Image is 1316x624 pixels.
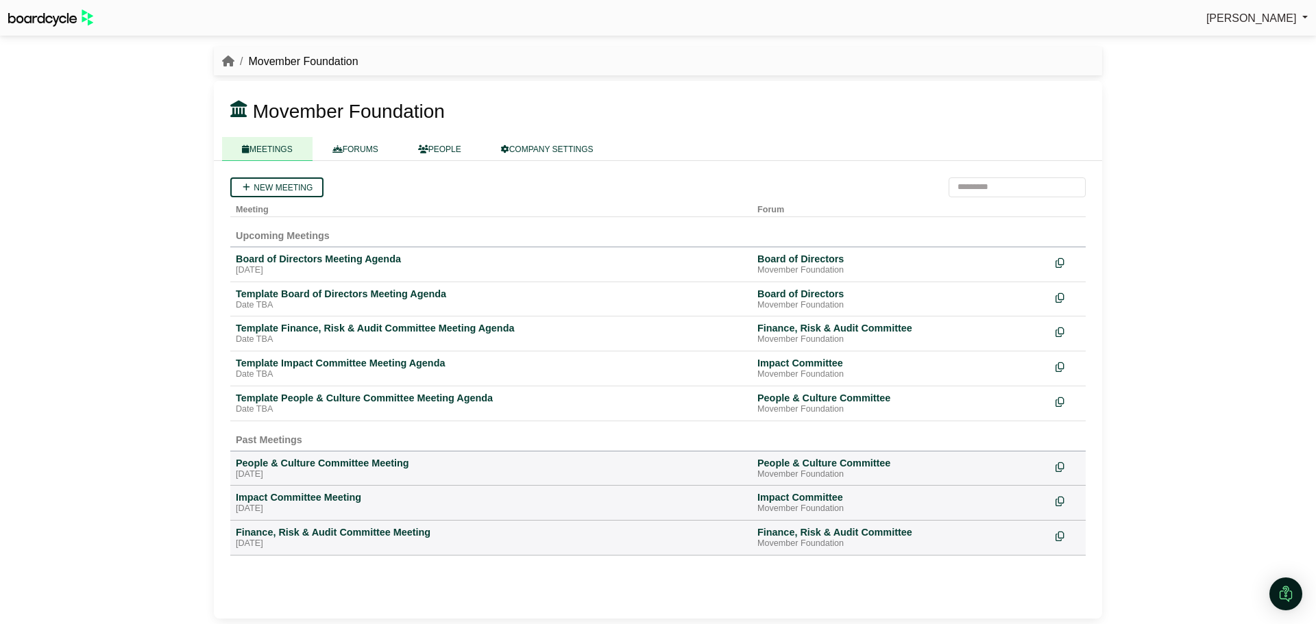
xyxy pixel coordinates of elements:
div: Template Finance, Risk & Audit Committee Meeting Agenda [236,322,746,334]
div: Date TBA [236,404,746,415]
div: Template People & Culture Committee Meeting Agenda [236,392,746,404]
a: [PERSON_NAME] [1206,10,1308,27]
a: Impact Committee Movember Foundation [757,491,1045,514]
a: Impact Committee Movember Foundation [757,357,1045,380]
div: Make a copy [1056,457,1080,475]
div: Movember Foundation [757,469,1045,480]
a: PEOPLE [398,137,481,161]
a: Finance, Risk & Audit Committee Movember Foundation [757,322,1045,345]
div: Make a copy [1056,392,1080,410]
div: Movember Foundation [757,265,1045,276]
a: Impact Committee Meeting [DATE] [236,491,746,514]
a: Board of Directors Movember Foundation [757,253,1045,276]
div: Date TBA [236,369,746,380]
div: [DATE] [236,265,746,276]
div: Finance, Risk & Audit Committee [757,526,1045,538]
div: Finance, Risk & Audit Committee [757,322,1045,334]
div: Movember Foundation [757,404,1045,415]
a: People & Culture Committee Movember Foundation [757,392,1045,415]
div: [DATE] [236,538,746,549]
div: Movember Foundation [757,503,1045,514]
a: Board of Directors Meeting Agenda [DATE] [236,253,746,276]
div: Board of Directors [757,253,1045,265]
div: Make a copy [1056,288,1080,306]
div: Date TBA [236,300,746,311]
li: Movember Foundation [234,53,358,71]
a: Finance, Risk & Audit Committee Meeting [DATE] [236,526,746,549]
div: Movember Foundation [757,300,1045,311]
th: Meeting [230,197,752,217]
a: Board of Directors Movember Foundation [757,288,1045,311]
span: [PERSON_NAME] [1206,12,1297,24]
div: Board of Directors [757,288,1045,300]
span: Upcoming Meetings [236,230,330,241]
a: Finance, Risk & Audit Committee Movember Foundation [757,526,1045,549]
div: Make a copy [1056,253,1080,271]
div: Impact Committee [757,491,1045,503]
div: [DATE] [236,503,746,514]
div: Template Board of Directors Meeting Agenda [236,288,746,300]
a: COMPANY SETTINGS [481,137,613,161]
div: Template Impact Committee Meeting Agenda [236,357,746,369]
div: Movember Foundation [757,369,1045,380]
span: Movember Foundation [253,101,445,122]
a: FORUMS [313,137,398,161]
span: Past Meetings [236,434,302,445]
div: Make a copy [1056,491,1080,510]
div: Movember Foundation [757,334,1045,345]
a: MEETINGS [222,137,313,161]
div: Board of Directors Meeting Agenda [236,253,746,265]
a: New meeting [230,177,324,197]
div: Impact Committee Meeting [236,491,746,503]
nav: breadcrumb [222,53,358,71]
div: Date TBA [236,334,746,345]
a: Template Board of Directors Meeting Agenda Date TBA [236,288,746,311]
a: People & Culture Committee Movember Foundation [757,457,1045,480]
img: BoardcycleBlackGreen-aaafeed430059cb809a45853b8cf6d952af9d84e6e89e1f1685b34bfd5cb7d64.svg [8,10,93,27]
div: Finance, Risk & Audit Committee Meeting [236,526,746,538]
div: Movember Foundation [757,538,1045,549]
a: Template Finance, Risk & Audit Committee Meeting Agenda Date TBA [236,322,746,345]
div: People & Culture Committee Meeting [236,457,746,469]
a: Template Impact Committee Meeting Agenda Date TBA [236,357,746,380]
div: [DATE] [236,469,746,480]
div: Impact Committee [757,357,1045,369]
th: Forum [752,197,1050,217]
a: People & Culture Committee Meeting [DATE] [236,457,746,480]
div: Make a copy [1056,526,1080,545]
div: Make a copy [1056,357,1080,375]
div: People & Culture Committee [757,392,1045,404]
div: Make a copy [1056,322,1080,340]
a: Template People & Culture Committee Meeting Agenda Date TBA [236,392,746,415]
div: Open Intercom Messenger [1269,577,1302,610]
div: People & Culture Committee [757,457,1045,469]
